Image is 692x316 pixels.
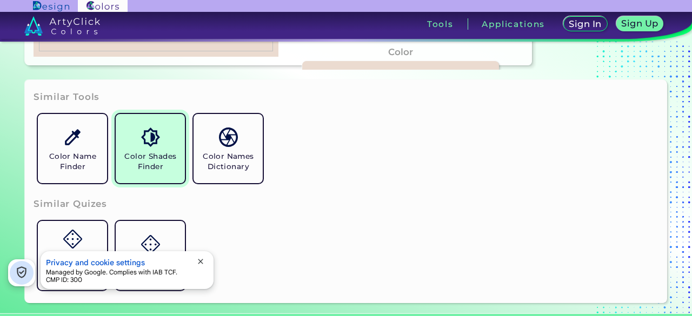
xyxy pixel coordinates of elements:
[63,230,82,248] img: icon_game.svg
[120,151,181,172] h5: Color Shades Finder
[198,151,258,172] h5: Color Names Dictionary
[63,127,82,146] img: icon_color_name_finder.svg
[189,110,267,187] a: Color Names Dictionary
[219,127,238,146] img: icon_color_names_dictionary.svg
[482,20,545,28] h3: Applications
[111,217,189,294] a: Color Memory Game
[141,235,160,254] img: icon_game.svg
[623,19,657,28] h5: Sign Up
[111,110,189,187] a: Color Shades Finder
[42,253,103,284] h5: Quiz: Test Your Color Perception
[33,1,69,11] img: ArtyClick Design logo
[34,91,99,104] h3: Similar Tools
[34,217,111,294] a: Quiz: Test Your Color Perception
[618,17,661,31] a: Sign Up
[388,44,413,60] h4: Color
[34,110,111,187] a: Color Name Finder
[141,127,160,146] img: icon_color_shades.svg
[24,16,101,36] img: logo_artyclick_colors_white.svg
[565,17,605,31] a: Sign In
[427,20,454,28] h3: Tools
[34,198,107,211] h3: Similar Quizes
[42,151,103,172] h5: Color Name Finder
[570,20,600,28] h5: Sign In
